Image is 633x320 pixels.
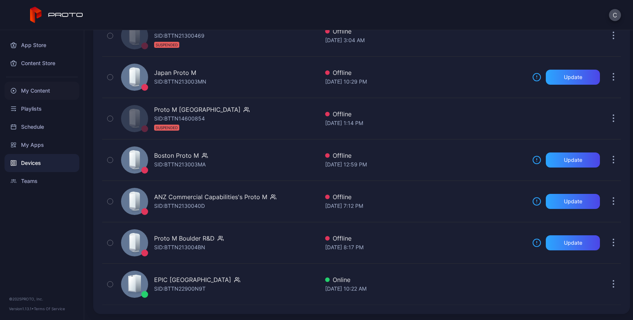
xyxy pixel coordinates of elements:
a: App Store [5,36,79,54]
a: Playlists [5,100,79,118]
div: SID: BTTN2130040D [154,201,205,210]
div: Offline [325,192,526,201]
a: Schedule [5,118,79,136]
div: Offline [325,110,526,119]
a: My Apps [5,136,79,154]
a: Terms Of Service [34,306,65,311]
div: Update [564,198,582,204]
button: C [609,9,621,21]
div: Offline [325,234,526,243]
div: [DATE] 12:59 PM [325,160,526,169]
button: Update [546,152,600,168]
div: © 2025 PROTO, Inc. [9,296,75,302]
button: Update [546,235,600,250]
span: Version 1.13.1 • [9,306,34,311]
div: [DATE] 10:22 AM [325,284,526,293]
a: Content Store [5,54,79,72]
div: SUSPENDED [154,42,179,48]
button: Update [546,194,600,209]
div: Online [325,275,526,284]
div: SID: BTTN14600854 [154,114,205,132]
div: [DATE] 10:29 PM [325,77,526,86]
div: Proto M Boulder R&D [154,234,215,243]
div: Proto M [GEOGRAPHIC_DATA] [154,105,241,114]
a: Teams [5,172,79,190]
div: Offline [325,27,526,36]
div: [DATE] 8:17 PM [325,243,526,252]
div: Boston Proto M [154,151,199,160]
div: Update [564,157,582,163]
div: SID: BTTN213003MA [154,160,206,169]
div: SID: BTTN213004BN [154,243,205,252]
div: Japan Proto M [154,68,196,77]
a: Devices [5,154,79,172]
div: EPIC [GEOGRAPHIC_DATA] [154,275,231,284]
a: My Content [5,82,79,100]
div: SID: BTTN21300469 [154,31,204,49]
div: SUSPENDED [154,125,179,131]
div: Update [564,240,582,246]
div: [DATE] 1:14 PM [325,119,526,128]
div: Update [564,74,582,80]
button: Update [546,70,600,85]
div: [DATE] 7:12 PM [325,201,526,210]
div: ANZ Commercial Capabilities's Proto M [154,192,267,201]
div: Offline [325,151,526,160]
div: SID: BTTN22900N9T [154,284,206,293]
div: SID: BTTN213003MN [154,77,206,86]
div: Offline [325,68,526,77]
div: [DATE] 3:04 AM [325,36,526,45]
